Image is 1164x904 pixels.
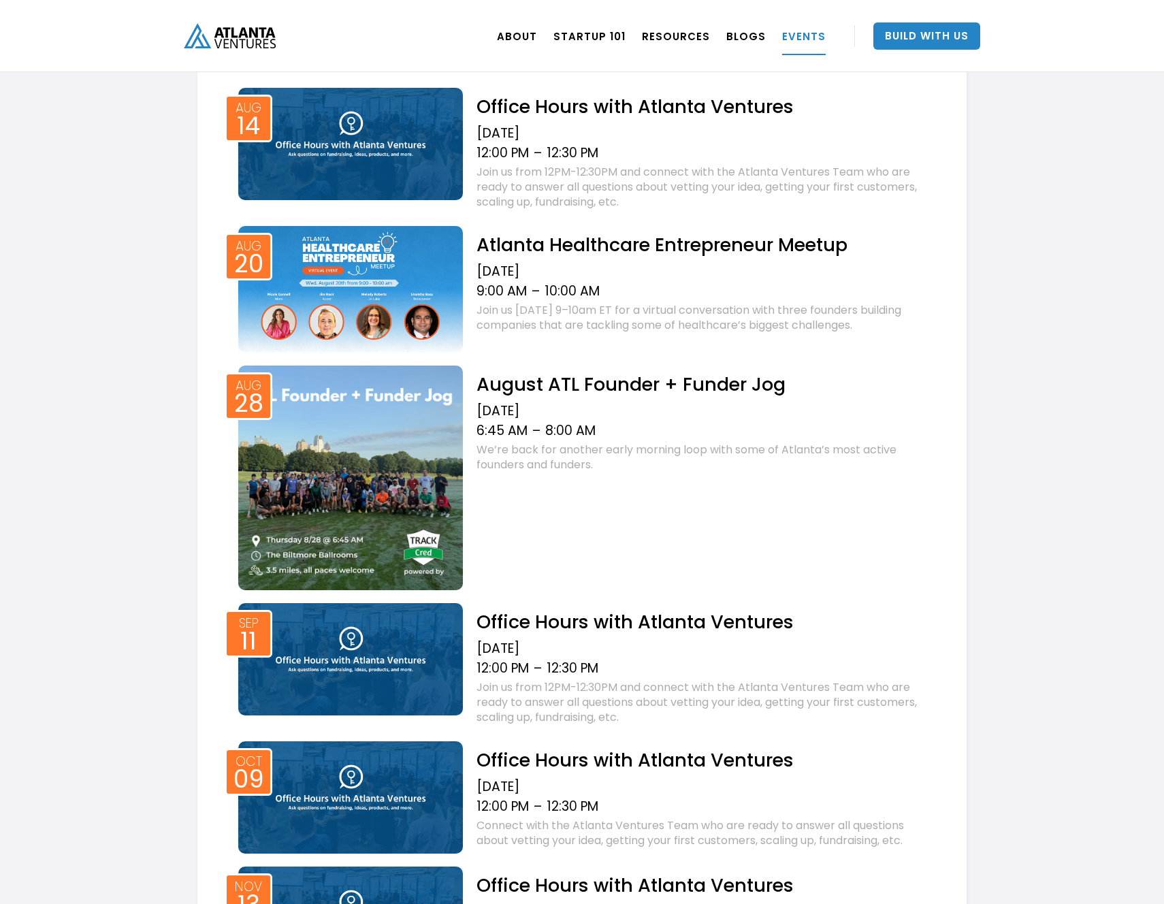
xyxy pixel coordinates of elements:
[534,145,542,161] div: –
[476,660,529,677] div: 12:00 PM
[534,660,542,677] div: –
[238,603,463,715] img: Event thumb
[236,240,261,253] div: Aug
[476,372,933,396] h2: August ATL Founder + Funder Jog
[236,755,262,768] div: Oct
[231,362,933,590] a: Event thumbAug28August ATL Founder + Funder Jog[DATE]6:45 AM–8:00 AMWe’re back for another early ...
[233,769,264,790] div: 09
[238,88,463,200] img: Event thumb
[726,17,766,55] a: BLOGS
[642,17,710,55] a: RESOURCES
[497,17,537,55] a: ABOUT
[873,22,980,50] a: Build With Us
[234,393,263,414] div: 28
[545,283,600,300] div: 10:00 AM
[532,423,540,439] div: –
[476,680,933,725] div: Join us from 12PM-12:30PM and connect with the Atlanta Ventures Team who are ready to answer all ...
[238,741,463,854] img: Event thumb
[476,263,933,280] div: [DATE]
[240,631,257,651] div: 11
[476,233,933,257] h2: Atlanta Healthcare Entrepreneur Meetup
[238,366,463,590] img: Event thumb
[532,283,540,300] div: –
[534,798,542,815] div: –
[239,617,259,630] div: Sep
[476,442,933,472] div: We’re back for another early morning loop with some of Atlanta’s most active founders and funders.
[782,17,826,55] a: EVENTS
[231,738,933,854] a: Event thumbOct09Office Hours with Atlanta Ventures[DATE]12:00 PM–12:30 PMConnect with the Atlanta...
[231,84,933,213] a: Event thumbAug14Office Hours with Atlanta Ventures[DATE]12:00 PM–12:30 PMJoin us from 12PM-12:30P...
[231,600,933,728] a: Event thumbSep11Office Hours with Atlanta Ventures[DATE]12:00 PM–12:30 PMJoin us from 12PM-12:30P...
[476,610,933,634] h2: Office Hours with Atlanta Ventures
[476,641,933,657] div: [DATE]
[476,818,933,848] div: Connect with the Atlanta Ventures Team who are ready to answer all questions about vetting your i...
[231,223,933,353] a: Event thumbAug20Atlanta Healthcare Entrepreneur Meetup[DATE]9:00 AM–10:00 AMJoin us [DATE] 9–10am...
[476,283,527,300] div: 9:00 AM
[238,226,463,353] img: Event thumb
[476,145,529,161] div: 12:00 PM
[234,254,263,274] div: 20
[236,379,261,392] div: Aug
[476,873,933,897] h2: Office Hours with Atlanta Ventures
[476,95,933,118] h2: Office Hours with Atlanta Ventures
[236,101,261,114] div: Aug
[476,165,933,210] div: Join us from 12PM-12:30PM and connect with the Atlanta Ventures Team who are ready to answer all ...
[237,116,260,136] div: 14
[476,125,933,142] div: [DATE]
[545,423,596,439] div: 8:00 AM
[476,748,933,772] h2: Office Hours with Atlanta Ventures
[547,660,598,677] div: 12:30 PM
[553,17,626,55] a: Startup 101
[235,880,262,893] div: Nov
[476,303,933,333] div: Join us [DATE] 9–10am ET for a virtual conversation with three founders building companies that a...
[476,423,528,439] div: 6:45 AM
[476,779,933,795] div: [DATE]
[547,145,598,161] div: 12:30 PM
[476,798,529,815] div: 12:00 PM
[476,403,933,419] div: [DATE]
[547,798,598,815] div: 12:30 PM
